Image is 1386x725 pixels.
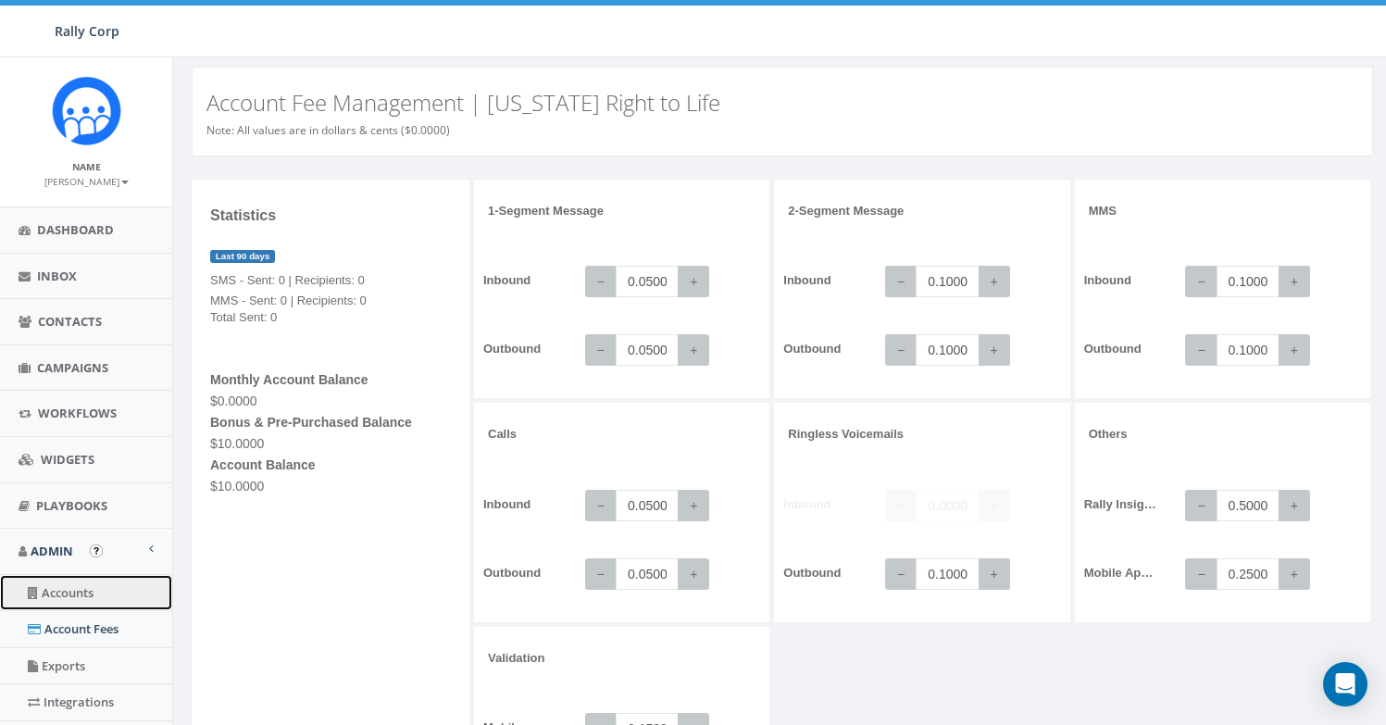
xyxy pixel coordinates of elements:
button: + [979,266,1010,297]
small: Name [72,160,101,173]
label: Mobile Append [1084,558,1158,582]
button: − [585,558,617,590]
button: + [678,490,709,521]
label: Outbound [483,558,541,582]
span: Rally Corp [55,22,119,40]
label: 1-Segment Message [488,180,604,244]
span: Campaigns [37,359,108,376]
span: Playbooks [36,497,107,514]
label: Outbound [483,334,541,358]
button: + [979,334,1010,366]
label: Calls [488,403,517,467]
button: + [678,334,709,366]
button: − [1185,334,1217,366]
span: Widgets [41,451,94,468]
label: Inbound [783,266,830,290]
button: + [1279,334,1310,366]
label: Validation [488,627,544,691]
b: Monthly Account Balance [210,372,368,387]
p: SMS - Sent: 0 | Recipients: 0 [210,250,451,290]
button: Open In-App Guide [90,544,103,557]
label: Others [1089,403,1128,467]
span: Admin [31,543,73,559]
button: + [1279,266,1310,297]
label: Outbound [783,558,841,582]
button: − [1185,558,1217,590]
span: Contacts [38,313,102,330]
div: Open Intercom Messenger [1323,662,1367,706]
label: Rally Insights [1084,490,1158,514]
button: − [885,558,917,590]
label: 2-Segment Message [788,180,904,244]
div: Last 90 days [210,250,275,264]
label: Outbound [1084,334,1142,358]
button: + [1279,490,1310,521]
button: − [885,334,917,366]
button: + [1279,558,1310,590]
label: Inbound [483,266,531,290]
h5: $10.0000 [210,480,451,494]
button: − [1185,490,1217,521]
label: Outbound [783,334,841,358]
button: + [979,558,1010,590]
button: − [585,334,617,366]
h6: Note: All values are in dollars & cents ($0.0000) [206,124,1358,136]
h5: $10.0000 [210,437,451,451]
button: + [678,558,709,590]
button: + [678,266,709,297]
h3: Account Fee Management | [US_STATE] Right to Life [206,91,1358,115]
b: Bonus & Pre-Purchased Balance [210,415,412,430]
a: [PERSON_NAME] [44,172,129,189]
button: − [585,266,617,297]
span: Workflows [38,405,117,421]
button: − [1185,266,1217,297]
h5: $0.0000 [210,394,451,408]
span: Inbox [37,268,77,284]
label: MMS [1089,180,1117,244]
button: − [585,490,617,521]
button: − [885,266,917,297]
small: [PERSON_NAME] [44,175,129,188]
span: Dashboard [37,221,114,238]
label: Ringless Voicemails [788,403,904,467]
h4: Statistics [210,207,451,224]
b: Account Balance [210,457,316,472]
label: Inbound [483,490,531,514]
img: Icon_1.png [52,76,121,145]
p: Total Sent: 0 [210,309,451,327]
label: Inbound [1084,266,1131,290]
